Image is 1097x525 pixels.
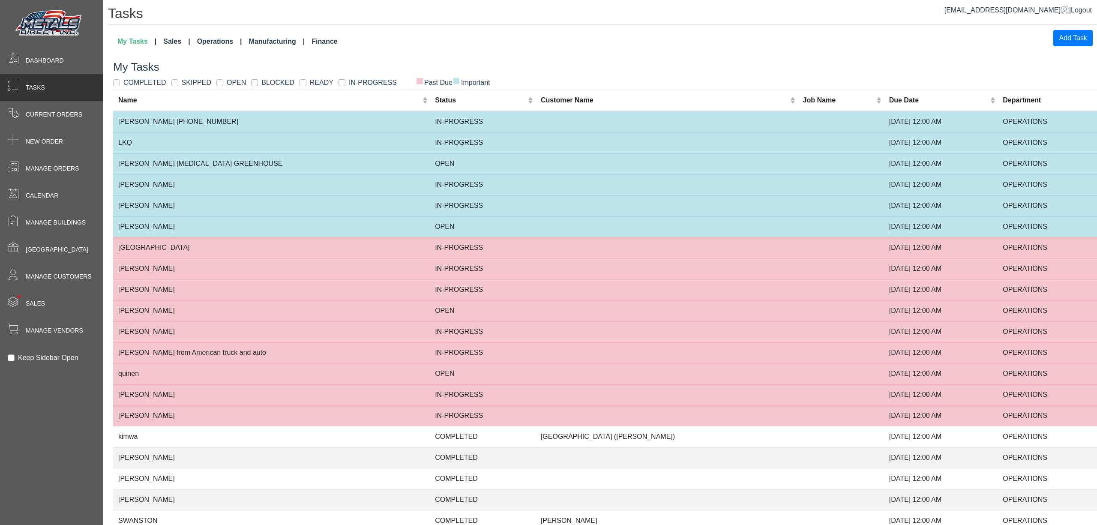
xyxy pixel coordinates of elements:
span: Manage Vendors [26,326,83,335]
td: [PERSON_NAME] [113,489,430,510]
td: [DATE] 12:00 AM [884,384,998,405]
span: New Order [26,137,63,146]
td: [PERSON_NAME] [PHONE_NUMBER] [113,111,430,132]
span: Dashboard [26,56,64,65]
td: [PERSON_NAME] from American truck and auto [113,342,430,363]
td: IN-PROGRESS [430,384,536,405]
span: Calendar [26,191,58,200]
span: [GEOGRAPHIC_DATA] [26,245,88,254]
span: [EMAIL_ADDRESS][DOMAIN_NAME] [944,6,1069,14]
td: [DATE] 12:00 AM [884,132,998,153]
td: OPERATIONS [998,468,1097,489]
td: OPERATIONS [998,447,1097,468]
td: LKQ [113,132,430,153]
td: OPERATIONS [998,342,1097,363]
span: Past Due [416,79,453,86]
td: OPEN [430,153,536,174]
td: OPERATIONS [998,111,1097,132]
td: [DATE] 12:00 AM [884,237,998,258]
label: IN-PROGRESS [349,78,397,88]
td: IN-PROGRESS [430,237,536,258]
td: kimwa [113,426,430,447]
td: OPERATIONS [998,279,1097,300]
td: OPERATIONS [998,363,1097,384]
td: [DATE] 12:00 AM [884,153,998,174]
td: OPERATIONS [998,237,1097,258]
div: Customer Name [541,95,788,105]
td: COMPLETED [430,447,536,468]
label: BLOCKED [261,78,294,88]
a: Sales [160,33,193,50]
span: Tasks [26,83,45,92]
td: OPERATIONS [998,174,1097,195]
td: OPERATIONS [998,321,1097,342]
td: [PERSON_NAME] [113,300,430,321]
td: [PERSON_NAME] [113,216,430,237]
td: IN-PROGRESS [430,279,536,300]
td: [PERSON_NAME] [113,195,430,216]
td: [DATE] 12:00 AM [884,300,998,321]
div: Job Name [803,95,875,105]
span: Manage Buildings [26,218,86,227]
div: Department [1003,95,1092,105]
span: Logout [1071,6,1092,14]
td: [DATE] 12:00 AM [884,468,998,489]
td: [PERSON_NAME] [113,258,430,279]
td: [DATE] 12:00 AM [884,216,998,237]
td: [GEOGRAPHIC_DATA] [113,237,430,258]
td: OPEN [430,216,536,237]
a: Finance [308,33,341,50]
td: [DATE] 12:00 AM [884,405,998,426]
td: [GEOGRAPHIC_DATA] ([PERSON_NAME]) [536,426,798,447]
td: [PERSON_NAME] [113,405,430,426]
td: [DATE] 12:00 AM [884,174,998,195]
td: OPERATIONS [998,132,1097,153]
td: OPERATIONS [998,489,1097,510]
span: Current Orders [26,110,82,119]
td: OPERATIONS [998,405,1097,426]
div: | [944,5,1092,15]
div: Name [118,95,420,105]
td: [DATE] 12:00 AM [884,195,998,216]
td: quinen [113,363,430,384]
td: [PERSON_NAME] [113,468,430,489]
span: • [8,282,30,310]
span: ■ [416,78,423,84]
a: Manufacturing [246,33,309,50]
div: Status [435,95,526,105]
td: COMPLETED [430,426,536,447]
td: OPERATIONS [998,195,1097,216]
a: Operations [194,33,246,50]
td: [PERSON_NAME] [113,279,430,300]
label: Keep Sidebar Open [18,353,78,363]
td: [DATE] 12:00 AM [884,258,998,279]
td: [DATE] 12:00 AM [884,342,998,363]
button: Add Task [1053,30,1093,46]
td: IN-PROGRESS [430,111,536,132]
td: [PERSON_NAME] [113,447,430,468]
label: COMPLETED [123,78,166,88]
td: IN-PROGRESS [430,132,536,153]
td: OPERATIONS [998,216,1097,237]
span: Manage Customers [26,272,92,281]
td: IN-PROGRESS [430,174,536,195]
label: READY [310,78,333,88]
td: COMPLETED [430,468,536,489]
td: [PERSON_NAME] [113,384,430,405]
label: SKIPPED [182,78,211,88]
td: IN-PROGRESS [430,405,536,426]
td: [DATE] 12:00 AM [884,111,998,132]
td: [DATE] 12:00 AM [884,489,998,510]
label: OPEN [227,78,246,88]
td: [DATE] 12:00 AM [884,447,998,468]
td: [PERSON_NAME] [113,321,430,342]
td: IN-PROGRESS [430,258,536,279]
h3: My Tasks [113,60,1097,74]
td: OPERATIONS [998,300,1097,321]
td: OPERATIONS [998,426,1097,447]
span: ■ [453,78,460,84]
td: IN-PROGRESS [430,195,536,216]
td: OPERATIONS [998,153,1097,174]
td: IN-PROGRESS [430,342,536,363]
td: OPERATIONS [998,258,1097,279]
